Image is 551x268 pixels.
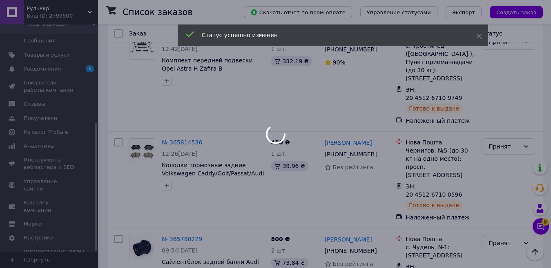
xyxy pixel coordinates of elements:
a: Колодки тормозные задние Volkswagen Caddy/Golf/Passat/Audi A4/A6 2003- (TRW) [162,162,264,185]
button: Наверх [526,244,544,261]
button: Чат с покупателем8 [533,218,549,235]
span: Каталог ProSale [24,128,68,136]
span: Кошелек компании [24,199,76,214]
span: 90% [333,59,346,66]
span: Управление статусами [367,9,431,16]
button: Создать заказ [490,6,543,18]
div: [PHONE_NUMBER] [323,245,379,257]
span: РульУкр [27,5,88,12]
a: № 365780279 [162,236,202,242]
span: Аналитика [24,142,54,150]
span: 12:42[DATE] [162,46,198,52]
span: Без рейтинга [333,164,373,171]
div: 73.84 ₴ [271,258,308,268]
span: Уведомления [24,65,61,73]
a: [PERSON_NAME] [325,139,372,147]
span: Отзывы [24,100,45,108]
span: 1 шт. [271,151,287,157]
div: Нова Пошта [406,235,475,243]
img: Фото товару [129,139,155,164]
div: Принят [489,142,520,151]
span: 1 [86,65,94,72]
span: Управление сайтом [24,178,76,193]
span: Без рейтинга [333,261,373,267]
span: Инструменты вебмастера и SEO [24,156,76,171]
span: Показатели работы компании [24,79,76,94]
span: 8 [542,218,549,226]
span: Маркет [24,220,45,228]
a: Комплект передней подвески Opel Astra H Zafira B [162,57,253,72]
span: ЭН: 20 4512 6710 0596 [406,183,462,198]
div: Готово к выдаче [406,200,462,210]
a: № 365814536 [162,139,202,146]
a: Фото товару [129,33,155,60]
div: 332.19 ₴ [271,56,312,66]
span: Покупатели [24,115,57,122]
button: Скачать отчет по пром-оплате [244,6,352,18]
div: Наложенный платеж [406,213,475,221]
span: 12:26[DATE] [162,151,198,157]
span: Настройки [24,234,54,241]
a: Фото товару [129,138,155,164]
span: Сообщения [24,37,56,44]
span: 2 шт. [271,247,287,254]
div: Наложенный платеж [406,117,475,125]
div: с. Тростянец ([GEOGRAPHIC_DATA].), Пункт приема-выдачи (до 30 кг): [STREET_ADDRESS] [406,42,475,82]
img: Фото товару [129,235,155,261]
a: Фото товару [129,235,155,261]
div: Чернигов, №5 (до 30 кг на одно место): просп. [STREET_ADDRESS] [406,146,475,179]
div: 39.96 ₴ [271,161,308,171]
a: [PERSON_NAME] [325,235,372,244]
button: Управление статусами [360,6,437,18]
div: Нова Пошта [406,138,475,146]
div: [PHONE_NUMBER] [323,44,379,55]
span: ЭН: 20 4512 6710 9749 [406,86,462,101]
div: [PHONE_NUMBER] [323,148,379,160]
span: Экспорт [452,9,475,16]
span: Скачать отчет по пром-оплате [250,9,346,16]
div: Принят [489,239,520,248]
span: 09:54[DATE] [162,247,198,254]
span: 450 ₴ [271,139,290,146]
span: Товары и услуги [24,51,70,59]
div: с. Чудель, №1: [STREET_ADDRESS] [406,243,475,259]
h1: Список заказов [123,7,193,17]
div: Ваш ID: 2799900 [27,12,98,20]
span: Создать заказ [496,9,536,16]
span: 800 ₴ [271,236,290,242]
span: Статус [482,30,502,37]
button: Экспорт [446,6,482,18]
div: Статус успешно изменен [202,31,456,39]
img: Фото товару [129,34,155,59]
span: Заказ [129,30,146,37]
a: Создать заказ [482,9,543,15]
span: 1 шт. [271,46,287,52]
div: Готово к выдаче [406,104,462,113]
